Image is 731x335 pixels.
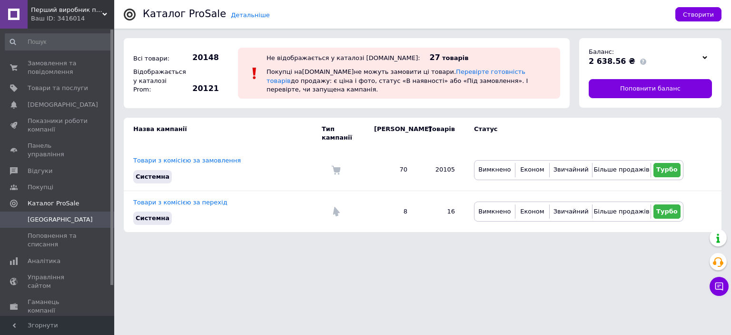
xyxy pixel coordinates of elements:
[589,79,712,98] a: Поповнити баланс
[417,191,464,232] td: 16
[28,298,88,315] span: Гаманець компанії
[620,84,681,93] span: Поповнити баланс
[28,215,93,224] span: [GEOGRAPHIC_DATA]
[28,167,52,175] span: Відгуки
[186,52,219,63] span: 20148
[28,84,88,92] span: Товари та послуги
[478,208,511,215] span: Вимкнено
[365,191,417,232] td: 8
[331,165,341,175] img: Комісія за замовлення
[322,118,365,149] td: Тип кампанії
[5,33,112,51] input: Пошук
[518,163,547,177] button: Економ
[365,118,417,149] td: [PERSON_NAME]
[143,9,226,19] div: Каталог ProSale
[683,11,714,18] span: Створити
[28,183,53,192] span: Покупці
[136,214,169,222] span: Системна
[478,166,511,173] span: Вимкнено
[656,208,678,215] span: Турбо
[589,48,614,55] span: Баланс:
[136,173,169,180] span: Системна
[675,7,721,21] button: Створити
[477,163,513,177] button: Вимкнено
[28,101,98,109] span: [DEMOGRAPHIC_DATA]
[417,149,464,191] td: 20105
[653,163,681,177] button: Турбо
[267,54,420,61] div: Не відображається у каталозі [DOMAIN_NAME]:
[653,204,681,219] button: Турбо
[595,204,648,219] button: Більше продажів
[430,53,440,62] span: 27
[267,68,525,84] a: Перевірте готовність товарів
[589,57,635,66] span: 2 638.56 ₴
[28,257,60,265] span: Аналітика
[28,59,88,76] span: Замовлення та повідомлення
[595,163,648,177] button: Більше продажів
[133,199,227,206] a: Товари з комісією за перехід
[593,166,649,173] span: Більше продажів
[518,204,547,219] button: Економ
[442,54,468,61] span: товарів
[365,149,417,191] td: 70
[31,14,114,23] div: Ваш ID: 3416014
[124,118,322,149] td: Назва кампанії
[28,199,79,208] span: Каталог ProSale
[710,277,729,296] button: Чат з покупцем
[31,6,102,14] span: Перший виробник продукції з металу "GIB Group" ( реальний виробник не дропшиппер!)
[231,11,270,19] a: Детальніше
[186,83,219,94] span: 20121
[131,52,183,65] div: Всі товари:
[552,163,590,177] button: Звичайний
[331,207,341,216] img: Комісія за перехід
[520,166,544,173] span: Економ
[131,65,183,96] div: Відображається у каталозі Prom:
[417,118,464,149] td: Товарів
[477,204,513,219] button: Вимкнено
[28,142,88,159] span: Панель управління
[464,118,683,149] td: Статус
[28,232,88,249] span: Поповнення та списання
[553,208,589,215] span: Звичайний
[267,68,528,92] span: Покупці на [DOMAIN_NAME] не можуть замовити ці товари. до продажу: є ціна і фото, статус «В наявн...
[247,66,262,81] img: :exclamation:
[553,166,589,173] span: Звичайний
[28,273,88,290] span: Управління сайтом
[520,208,544,215] span: Економ
[593,208,649,215] span: Більше продажів
[656,166,678,173] span: Турбо
[133,157,241,164] a: Товари з комісією за замовлення
[552,204,590,219] button: Звичайний
[28,117,88,134] span: Показники роботи компанії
